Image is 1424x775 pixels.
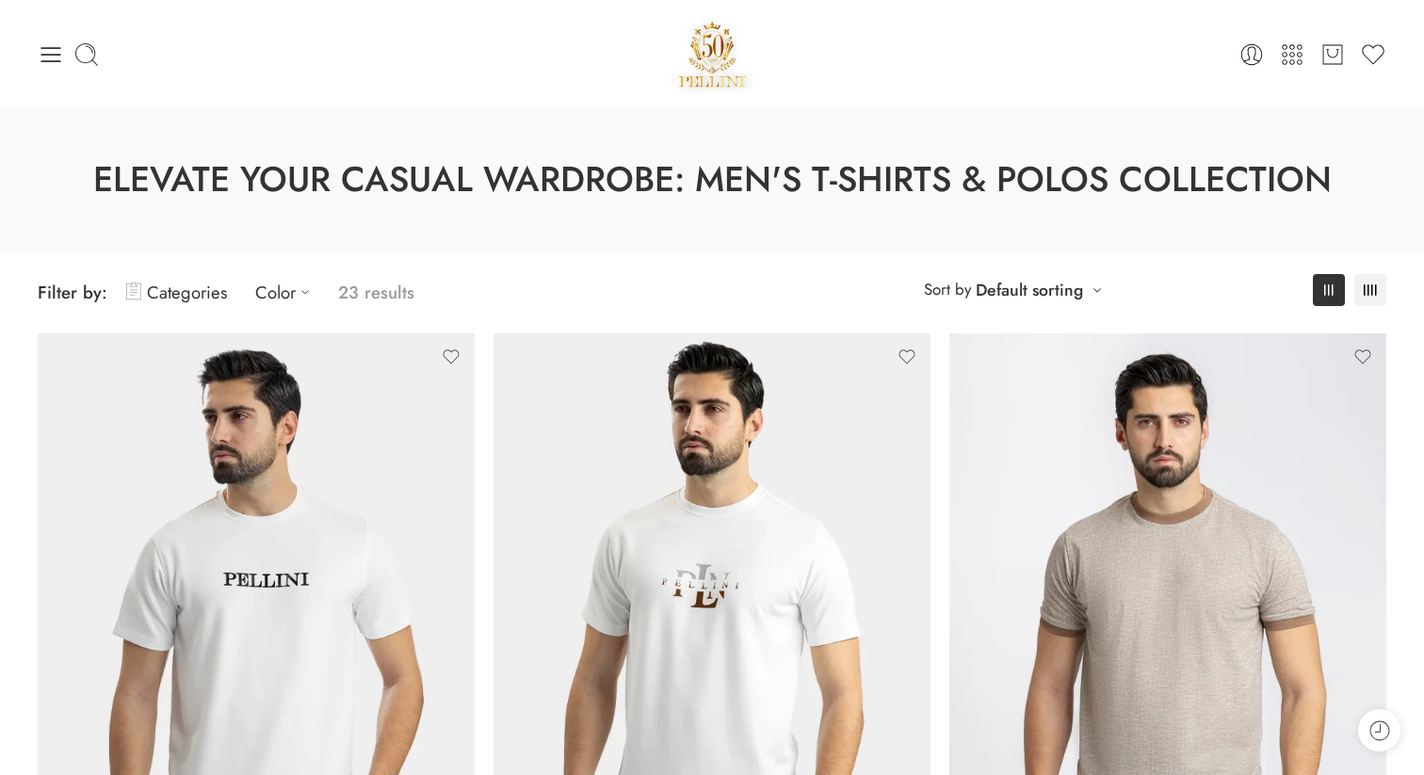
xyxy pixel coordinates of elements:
[1319,41,1346,68] a: Cart
[1238,41,1265,68] a: Login / Register
[47,155,1377,204] h1: Elevate Your Casual Wardrobe: Men's T-Shirts & Polos Collection
[672,14,752,94] a: Pellini -
[924,274,971,305] span: Sort by
[255,270,319,315] a: Color
[126,270,227,315] a: Categories
[672,14,752,94] img: Pellini
[338,270,414,315] p: 23 results
[1360,41,1386,68] a: Wishlist
[38,280,107,305] span: Filter by:
[976,277,1083,303] a: Default sorting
